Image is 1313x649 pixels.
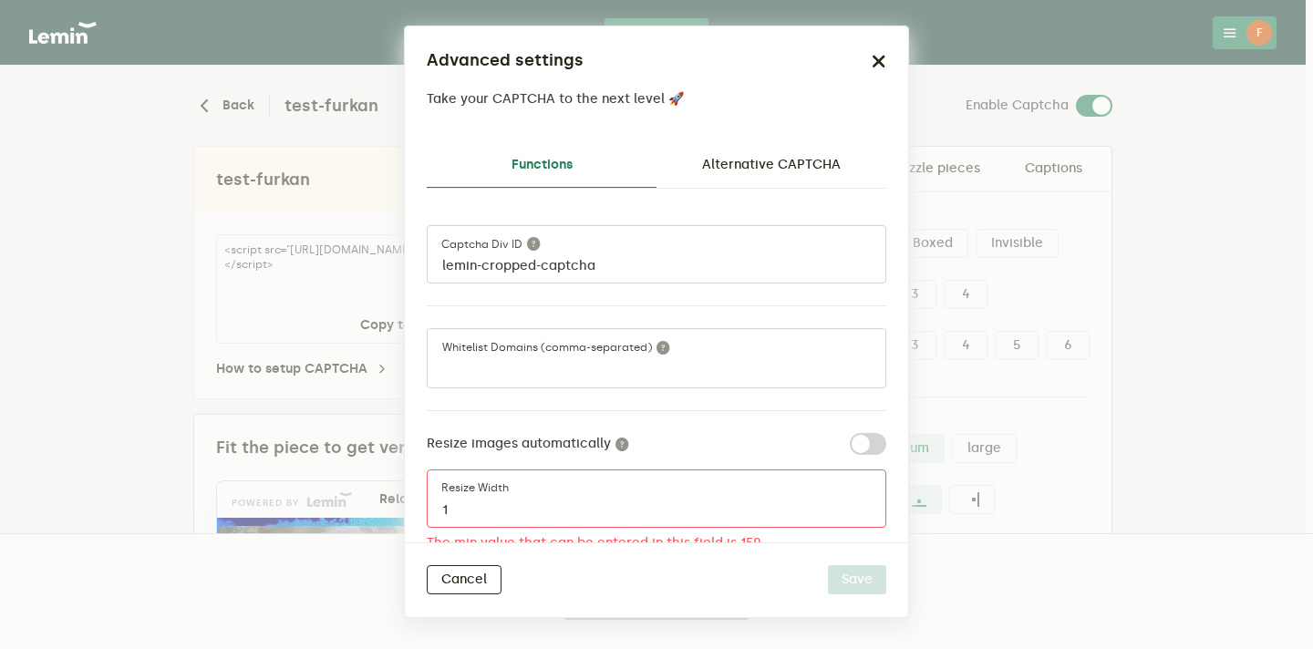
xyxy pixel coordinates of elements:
a: Functions [427,143,656,189]
h2: Advanced settings [427,48,584,73]
label: Whitelist Domains (comma-separated) [442,340,670,355]
label: The min value that can be entered in this field is 150. [427,535,886,551]
button: Save [828,565,886,594]
label: Captcha div ID [441,236,541,252]
input: Resize width [427,469,886,528]
p: Take your CAPTCHA to the next level 🚀 [427,92,684,107]
button: Cancel [427,565,501,594]
input: Captcha div ID [427,225,886,283]
label: Resize width [441,480,509,495]
label: Resize images automatically [422,433,634,455]
a: Alternative CAPTCHA [656,143,886,187]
